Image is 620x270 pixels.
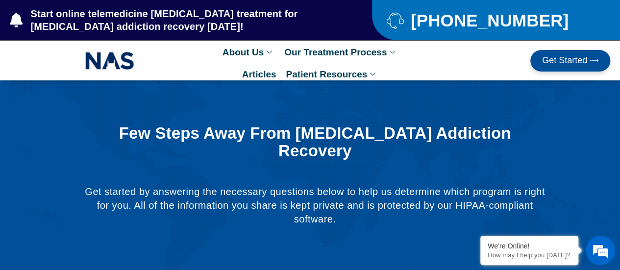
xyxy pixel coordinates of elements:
h1: Few Steps Away From [MEDICAL_DATA] Addiction Recovery [104,124,526,160]
span: We're online! [57,75,135,174]
p: How may I help you today? [488,251,571,259]
span: [PHONE_NUMBER] [408,14,569,26]
textarea: Type your message and hit 'Enter' [5,172,187,206]
a: Our Treatment Process [279,41,402,63]
a: [PHONE_NUMBER] [387,12,595,29]
a: Get Started [530,50,610,72]
div: Navigation go back [11,50,25,65]
div: Chat with us now [66,51,179,64]
div: We're Online! [488,242,571,250]
a: Articles [237,63,281,85]
a: Patient Resources [281,63,383,85]
a: About Us [218,41,279,63]
span: Start online telemedicine [MEDICAL_DATA] treatment for [MEDICAL_DATA] addiction recovery [DATE]! [28,7,333,33]
a: Start online telemedicine [MEDICAL_DATA] treatment for [MEDICAL_DATA] addiction recovery [DATE]! [10,7,333,33]
img: NAS_email_signature-removebg-preview.png [85,49,134,72]
span: Get Started [542,56,587,66]
div: Minimize live chat window [161,5,184,28]
p: Get started by answering the necessary questions below to help us determine which program is righ... [79,185,550,226]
